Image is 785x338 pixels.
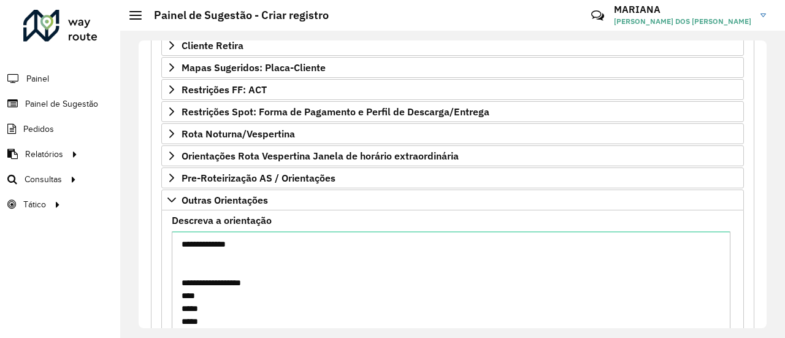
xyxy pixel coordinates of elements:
[161,79,744,100] a: Restrições FF: ACT
[182,151,459,161] span: Orientações Rota Vespertina Janela de horário extraordinária
[614,16,751,27] span: [PERSON_NAME] DOS [PERSON_NAME]
[182,195,268,205] span: Outras Orientações
[182,40,243,50] span: Cliente Retira
[172,213,272,228] label: Descreva a orientação
[182,173,335,183] span: Pre-Roteirização AS / Orientações
[161,57,744,78] a: Mapas Sugeridos: Placa-Cliente
[161,145,744,166] a: Orientações Rota Vespertina Janela de horário extraordinária
[25,173,62,186] span: Consultas
[25,148,63,161] span: Relatórios
[161,190,744,210] a: Outras Orientações
[182,107,489,117] span: Restrições Spot: Forma de Pagamento e Perfil de Descarga/Entrega
[182,85,267,94] span: Restrições FF: ACT
[614,4,751,15] h3: MARIANA
[142,9,329,22] h2: Painel de Sugestão - Criar registro
[26,72,49,85] span: Painel
[161,35,744,56] a: Cliente Retira
[182,129,295,139] span: Rota Noturna/Vespertina
[161,167,744,188] a: Pre-Roteirização AS / Orientações
[182,63,326,72] span: Mapas Sugeridos: Placa-Cliente
[25,98,98,110] span: Painel de Sugestão
[161,101,744,122] a: Restrições Spot: Forma de Pagamento e Perfil de Descarga/Entrega
[23,198,46,211] span: Tático
[584,2,611,29] a: Contato Rápido
[23,123,54,136] span: Pedidos
[161,123,744,144] a: Rota Noturna/Vespertina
